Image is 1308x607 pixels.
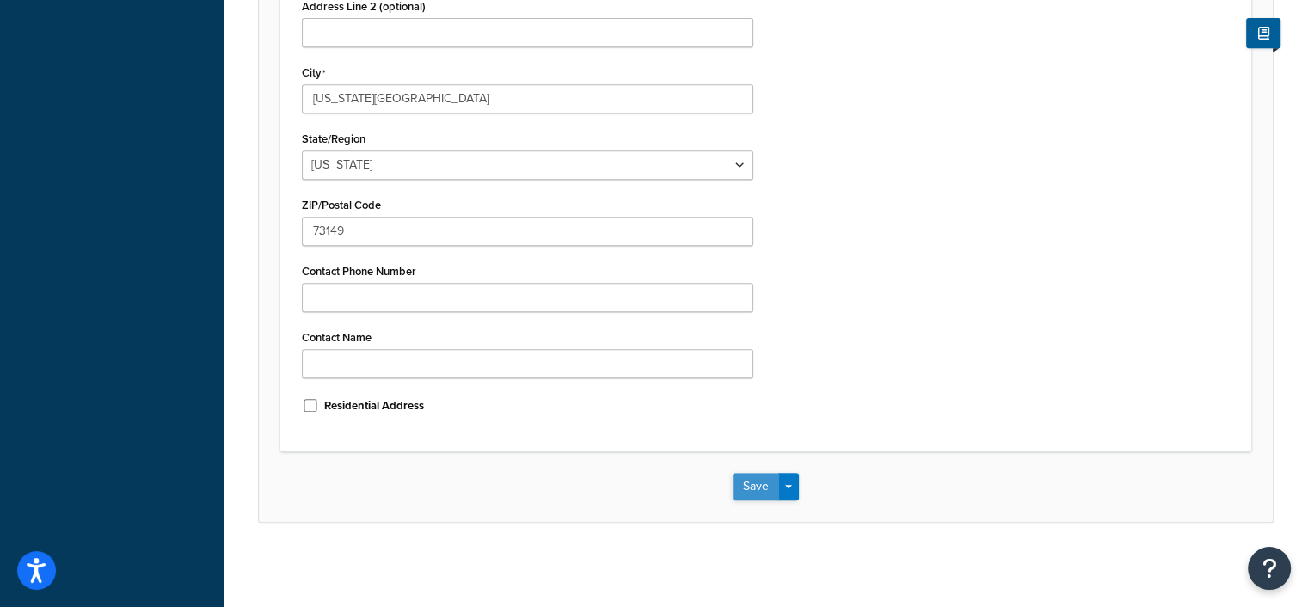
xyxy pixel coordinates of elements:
[1248,547,1291,590] button: Open Resource Center
[733,473,779,500] button: Save
[302,66,326,80] label: City
[1246,18,1280,48] button: Show Help Docs
[302,265,416,278] label: Contact Phone Number
[302,199,381,212] label: ZIP/Postal Code
[324,398,424,414] label: Residential Address
[302,331,372,344] label: Contact Name
[302,132,365,145] label: State/Region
